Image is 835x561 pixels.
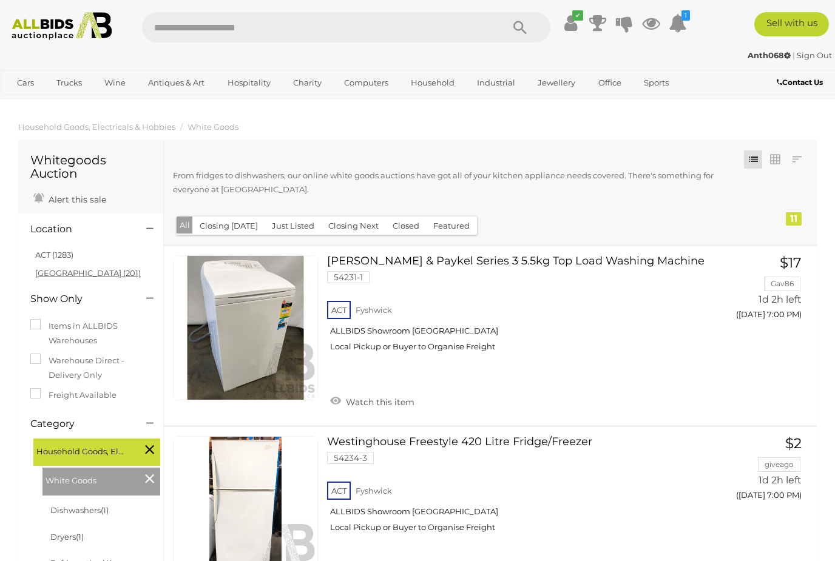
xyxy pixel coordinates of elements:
[101,505,109,515] span: (1)
[50,505,109,515] a: Dishwashers(1)
[785,435,802,452] span: $2
[30,319,151,348] label: Items in ALLBIDS Warehouses
[6,12,118,40] img: Allbids.com.au
[780,254,802,271] span: $17
[717,436,805,507] a: $2 giveago 1d 2h left ([DATE] 7:00 PM)
[9,73,42,93] a: Cars
[797,50,832,60] a: Sign Out
[46,194,106,205] span: Alert this sale
[777,76,826,89] a: Contact Us
[590,73,629,93] a: Office
[636,73,677,93] a: Sports
[30,354,151,382] label: Warehouse Direct - Delivery Only
[285,73,330,93] a: Charity
[76,532,84,542] span: (1)
[321,217,386,235] button: Closing Next
[681,10,690,21] i: 1
[572,10,583,21] i: ✔
[530,73,583,93] a: Jewellery
[220,73,279,93] a: Hospitality
[50,532,84,542] a: Dryers(1)
[36,442,127,459] span: Household Goods, Electricals & Hobbies
[35,268,141,278] a: [GEOGRAPHIC_DATA] (201)
[46,471,137,488] span: White Goods
[30,224,128,235] h4: Location
[140,73,212,93] a: Antiques & Art
[562,12,580,34] a: ✔
[717,255,805,326] a: $17 Gav86 1d 2h left ([DATE] 7:00 PM)
[426,217,477,235] button: Featured
[327,392,417,410] a: Watch this item
[192,217,265,235] button: Closing [DATE]
[754,12,829,36] a: Sell with us
[35,250,73,260] a: ACT (1283)
[343,397,414,408] span: Watch this item
[30,418,128,429] h4: Category
[777,78,823,87] b: Contact Us
[96,73,134,93] a: Wine
[748,50,793,60] a: Anth068
[173,169,746,197] p: From fridges to dishwashers, our online white goods auctions have got all of your kitchen applian...
[49,73,90,93] a: Trucks
[490,12,550,42] button: Search
[265,217,322,235] button: Just Listed
[177,217,193,234] button: All
[786,212,802,226] div: 11
[336,73,396,93] a: Computers
[669,12,687,34] a: 1
[403,73,462,93] a: Household
[748,50,791,60] strong: Anth068
[469,73,523,93] a: Industrial
[336,255,699,361] a: [PERSON_NAME] & Paykel Series 3 5.5kg Top Load Washing Machine 54231-1 ACT Fyshwick ALLBIDS Showr...
[30,294,128,304] h4: Show Only
[30,153,151,180] h1: Whitegoods Auction
[336,436,699,542] a: Westinghouse Freestyle 420 Litre Fridge/Freezer 54234-3 ACT Fyshwick ALLBIDS Showroom [GEOGRAPHIC...
[18,122,175,132] a: Household Goods, Electricals & Hobbies
[793,50,795,60] span: |
[385,217,427,235] button: Closed
[188,122,238,132] a: White Goods
[30,388,117,402] label: Freight Available
[30,189,109,207] a: Alert this sale
[9,93,111,113] a: [GEOGRAPHIC_DATA]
